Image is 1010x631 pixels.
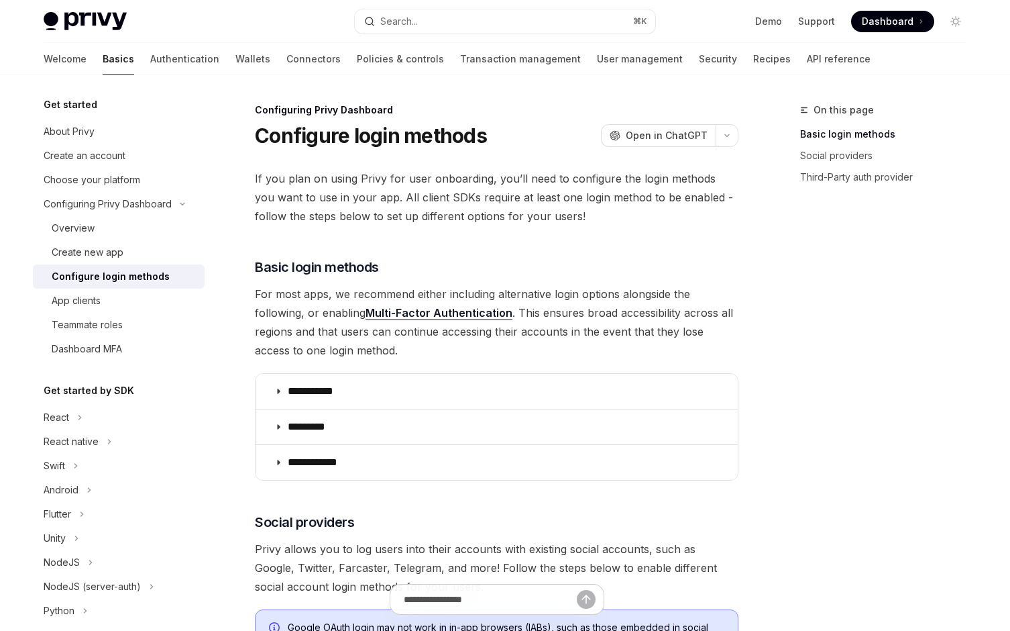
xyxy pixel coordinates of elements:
[800,145,977,166] a: Social providers
[813,102,874,118] span: On this page
[33,478,205,502] button: Android
[255,540,738,596] span: Privy allows you to log users into their accounts with existing social accounts, such as Google, ...
[150,43,219,75] a: Authentication
[44,12,127,31] img: light logo
[52,244,123,260] div: Create new app
[33,144,205,168] a: Create an account
[33,216,205,240] a: Overview
[33,313,205,337] a: Teammate roles
[33,430,205,454] button: React native
[52,269,170,285] div: Configure login methods
[357,43,444,75] a: Policies & controls
[52,293,101,309] div: App clients
[103,43,134,75] a: Basics
[255,124,487,148] h1: Configure login methods
[945,11,966,32] button: Toggle dark mode
[44,409,69,426] div: React
[33,337,205,361] a: Dashboard MFA
[33,575,205,599] button: NodeJS (server-auth)
[355,9,655,34] button: Search...⌘K
[52,341,122,357] div: Dashboard MFA
[33,454,205,478] button: Swift
[33,264,205,289] a: Configure login methods
[44,383,134,399] h5: Get started by SDK
[44,530,66,546] div: Unity
[33,502,205,526] button: Flutter
[44,506,71,522] div: Flutter
[800,124,977,145] a: Basic login methods
[597,43,683,75] a: User management
[33,192,205,216] button: Configuring Privy Dashboard
[255,513,354,532] span: Social providers
[255,103,738,117] div: Configuring Privy Dashboard
[33,526,205,550] button: Unity
[33,289,205,313] a: App clients
[33,168,205,192] a: Choose your platform
[44,434,99,450] div: React native
[44,482,78,498] div: Android
[366,306,512,320] a: Multi-Factor Authentication
[235,43,270,75] a: Wallets
[460,43,581,75] a: Transaction management
[601,124,716,147] button: Open in ChatGPT
[33,119,205,144] a: About Privy
[33,599,205,623] button: Python
[44,458,65,474] div: Swift
[44,148,125,164] div: Create an account
[44,124,95,140] div: About Privy
[44,603,74,619] div: Python
[755,15,782,28] a: Demo
[44,196,172,212] div: Configuring Privy Dashboard
[255,285,738,360] span: For most apps, we recommend either including alternative login options alongside the following, o...
[33,550,205,575] button: NodeJS
[851,11,934,32] a: Dashboard
[626,129,708,142] span: Open in ChatGPT
[633,16,647,27] span: ⌘ K
[44,97,97,113] h5: Get started
[44,579,141,595] div: NodeJS (server-auth)
[699,43,737,75] a: Security
[255,258,379,277] span: Basic login methods
[380,13,418,30] div: Search...
[862,15,913,28] span: Dashboard
[577,590,596,609] button: Send message
[33,240,205,264] a: Create new app
[44,172,140,188] div: Choose your platform
[52,220,95,236] div: Overview
[255,169,738,226] span: If you plan on using Privy for user onboarding, you’ll need to configure the login methods you wa...
[44,554,80,571] div: NodeJS
[44,43,87,75] a: Welcome
[753,43,791,75] a: Recipes
[52,317,123,333] div: Teammate roles
[807,43,871,75] a: API reference
[798,15,835,28] a: Support
[800,166,977,188] a: Third-Party auth provider
[286,43,341,75] a: Connectors
[404,585,577,614] input: Ask a question...
[33,405,205,430] button: React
